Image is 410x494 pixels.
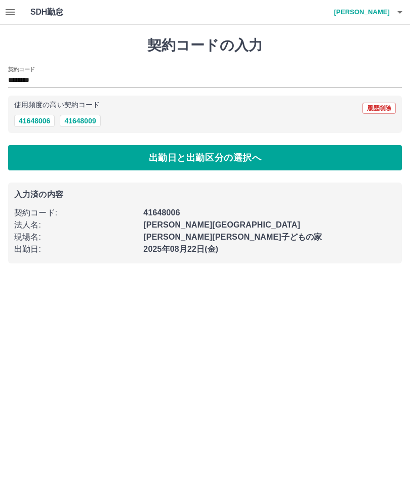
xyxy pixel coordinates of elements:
[143,220,300,229] b: [PERSON_NAME][GEOGRAPHIC_DATA]
[143,208,180,217] b: 41648006
[362,103,396,114] button: 履歴削除
[14,115,55,127] button: 41648006
[60,115,100,127] button: 41648009
[143,245,218,253] b: 2025年08月22日(金)
[14,191,396,199] p: 入力済の内容
[8,145,402,170] button: 出勤日と出勤区分の選択へ
[8,37,402,54] h1: 契約コードの入力
[14,243,137,255] p: 出勤日 :
[8,65,35,73] h2: 契約コード
[14,219,137,231] p: 法人名 :
[14,102,100,109] p: 使用頻度の高い契約コード
[14,207,137,219] p: 契約コード :
[14,231,137,243] p: 現場名 :
[143,233,322,241] b: [PERSON_NAME][PERSON_NAME]子どもの家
